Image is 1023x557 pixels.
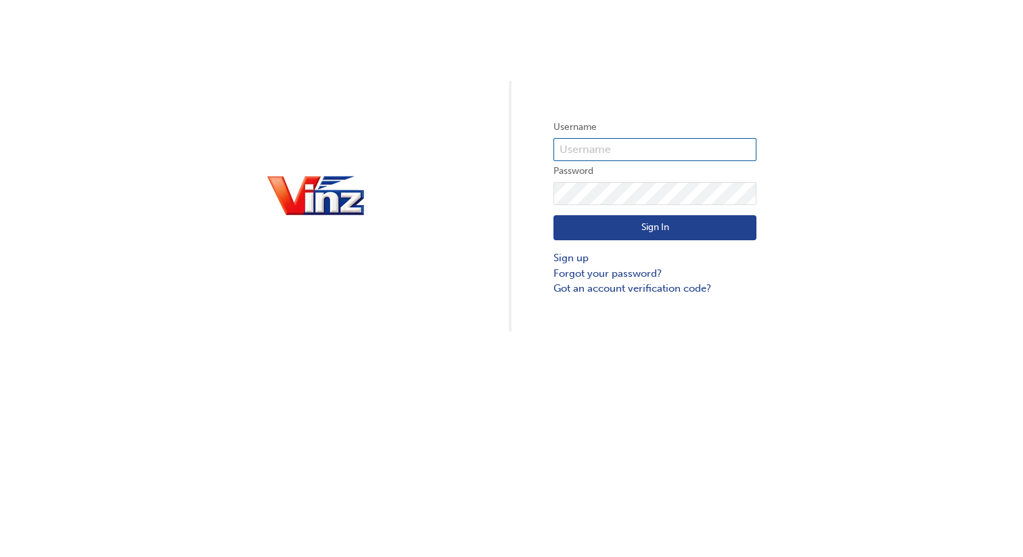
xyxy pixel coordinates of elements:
a: Forgot your password? [553,266,756,282]
a: Got an account verification code? [553,281,756,296]
label: Username [553,119,756,135]
a: Sign up [553,250,756,266]
label: Password [553,163,756,179]
input: Username [553,138,756,161]
button: Sign In [553,215,756,241]
img: vinz [267,173,365,220]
